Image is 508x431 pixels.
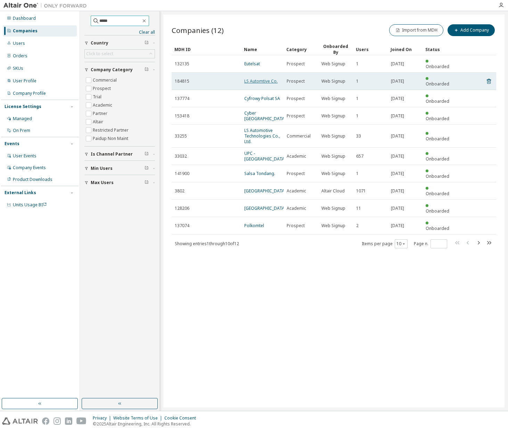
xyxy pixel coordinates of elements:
span: Items per page [362,239,408,248]
span: Onboarded [426,116,449,122]
span: Academic [287,206,306,211]
span: [DATE] [391,78,404,84]
a: Cyber [GEOGRAPHIC_DATA] [244,110,286,122]
span: [DATE] [391,171,404,176]
a: [GEOGRAPHIC_DATA] [244,205,286,211]
span: 33 [356,133,361,139]
div: MDH ID [174,44,238,55]
button: Max Users [84,175,155,190]
div: Click to select [86,51,113,57]
span: Prospect [287,171,305,176]
span: 1 [356,96,359,101]
span: 141900 [175,171,189,176]
span: Onboarded [426,191,449,197]
div: Website Terms of Use [113,415,164,421]
span: Onboarded [426,225,449,231]
div: Joined On [391,44,420,55]
span: 2 [356,223,359,229]
span: 184815 [175,78,189,84]
img: youtube.svg [76,417,87,425]
span: Onboarded [426,81,449,87]
span: Prospect [287,113,305,119]
span: Web Signup [321,61,345,67]
span: 153418 [175,113,189,119]
span: Web Signup [321,113,345,119]
label: Paidup Non Maint [93,134,130,143]
div: Users [13,41,25,46]
span: 3802 [175,188,185,194]
div: Cookie Consent [164,415,200,421]
span: [DATE] [391,61,404,67]
span: Commercial [287,133,311,139]
span: 132135 [175,61,189,67]
span: Web Signup [321,96,345,101]
div: Category [286,44,316,55]
span: 33255 [175,133,187,139]
div: Onboarded By [321,43,350,55]
button: Is Channel Partner [84,147,155,162]
span: Web Signup [321,133,345,139]
span: [DATE] [391,154,404,159]
span: Company Category [91,67,133,73]
span: [DATE] [391,113,404,119]
label: Restricted Partner [93,126,130,134]
span: Clear filter [145,180,149,185]
button: Import from MDH [389,24,443,36]
div: Status [425,44,454,55]
span: Units Usage BI [13,202,47,208]
span: Onboarded [426,98,449,104]
span: 128206 [175,206,189,211]
span: [DATE] [391,223,404,229]
span: Country [91,40,108,46]
div: Privacy [93,415,113,421]
span: Web Signup [321,206,345,211]
div: User Events [13,153,36,159]
a: Cyfrowy Polsat SA [244,96,280,101]
label: Partner [93,109,109,118]
button: 10 [396,241,406,247]
div: Managed [13,116,32,122]
span: 1 [356,61,359,67]
span: Max Users [91,180,114,185]
div: On Prem [13,128,30,133]
span: Prospect [287,96,305,101]
p: © 2025 Altair Engineering, Inc. All Rights Reserved. [93,421,200,427]
span: 1 [356,113,359,119]
img: altair_logo.svg [2,417,38,425]
img: facebook.svg [42,417,49,425]
span: Showing entries 1 through 10 of 12 [175,241,239,247]
span: Companies (12) [172,25,224,35]
span: Min Users [91,166,113,171]
span: Altair Cloud [321,188,345,194]
a: [GEOGRAPHIC_DATA] [244,188,286,194]
span: 1 [356,171,359,176]
span: Clear filter [145,67,149,73]
div: External Links [5,190,36,196]
div: Users [356,44,385,55]
span: Prospect [287,61,305,67]
span: Academic [287,154,306,159]
span: Onboarded [426,173,449,179]
span: Web Signup [321,78,345,84]
span: Onboarded [426,136,449,142]
div: SKUs [13,66,23,71]
div: License Settings [5,104,41,109]
a: Clear all [84,30,155,35]
div: User Profile [13,78,36,84]
span: Is Channel Partner [91,151,133,157]
label: Trial [93,93,103,101]
span: Onboarded [426,64,449,69]
div: Events [5,141,19,147]
span: Page n. [414,239,447,248]
span: Academic [287,188,306,194]
a: Eutelsat [244,61,260,67]
span: 1 [356,78,359,84]
span: [DATE] [391,206,404,211]
div: Name [244,44,281,55]
a: Polkomtel [244,223,264,229]
span: [DATE] [391,188,404,194]
a: Salsa Tondang. [244,171,275,176]
label: Academic [93,101,114,109]
div: Click to select [85,50,155,58]
div: Orders [13,53,27,59]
